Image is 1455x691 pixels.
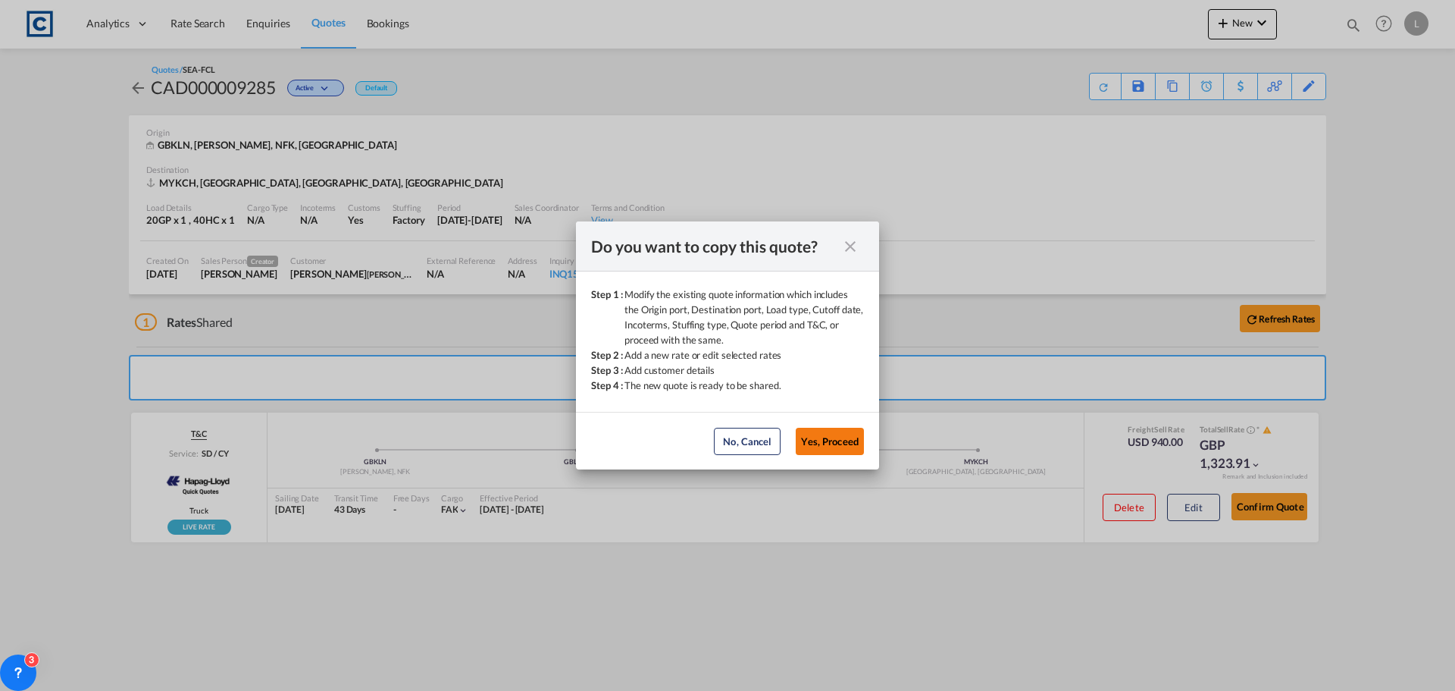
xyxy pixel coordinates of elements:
[576,221,879,470] md-dialog: Step 1 : ...
[624,287,864,347] div: Modify the existing quote information which includes the Origin port, Destination port, Load type...
[591,347,624,363] div: Step 2 :
[841,237,859,256] md-icon: icon-close fg-AAA8AD cursor
[624,378,781,393] div: The new quote is ready to be shared.
[591,378,624,393] div: Step 4 :
[624,363,715,378] div: Add customer details
[591,363,624,378] div: Step 3 :
[624,347,781,363] div: Add a new rate or edit selected rates
[796,428,864,455] button: Yes, Proceed
[591,287,624,347] div: Step 1 :
[714,428,781,455] button: No, Cancel
[591,237,837,256] div: Do you want to copy this quote?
